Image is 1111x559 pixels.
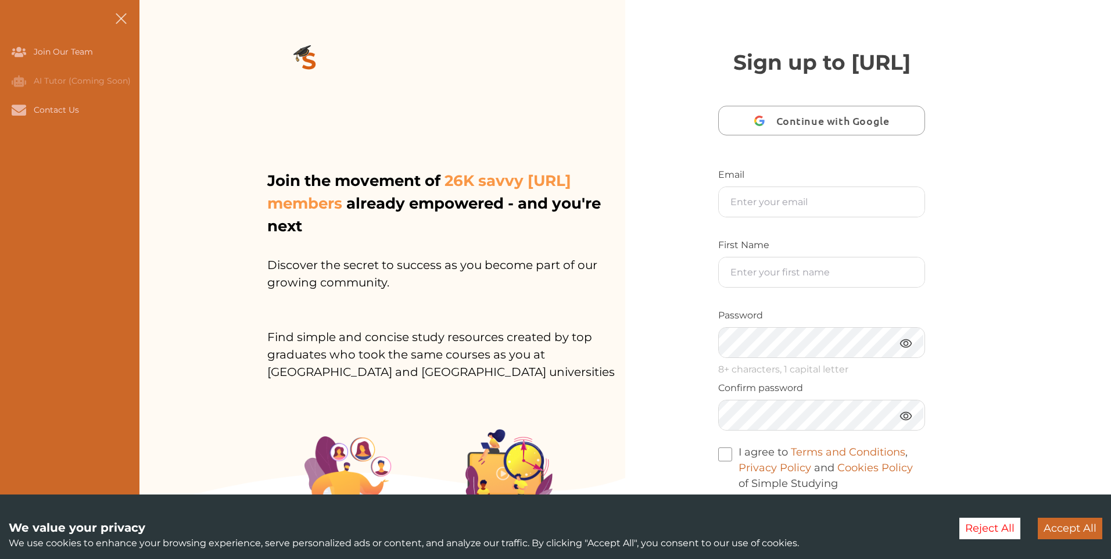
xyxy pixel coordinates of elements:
p: Join the movement of already empowered - and you're next [267,170,623,238]
img: eye.3286bcf0.webp [899,408,913,423]
p: Find simple and concise study resources created by top graduates who took the same courses as you... [267,310,625,399]
p: Discover the secret to success as you become part of our growing community. [267,238,625,310]
input: Enter your email [719,187,924,217]
p: Confirm password [718,381,925,395]
input: Enter your first name [719,257,924,287]
a: Cookies Policy [837,461,913,474]
p: Email [718,168,925,182]
button: Accept cookies [1038,518,1102,539]
label: I agree to , and of Simple Studying [718,445,925,492]
button: Continue with Google [718,106,925,135]
img: Group%201403.ccdcecb8.png [465,429,553,517]
button: Decline cookies [959,518,1020,539]
p: Sign up to [URL] [718,46,925,78]
a: Privacy Policy [739,461,811,474]
p: First Name [718,238,925,252]
div: We use cookies to enhance your browsing experience, serve personalized ads or content, and analyz... [9,519,942,550]
img: Illustration.25158f3c.png [304,436,392,524]
p: Password [718,309,925,322]
a: Terms and Conditions [791,446,905,458]
img: eye.3286bcf0.webp [899,336,913,350]
span: We value your privacy [9,521,145,535]
span: Continue with Google [776,107,895,134]
p: 8+ characters, 1 capital letter [718,363,925,377]
img: logo [267,21,351,105]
